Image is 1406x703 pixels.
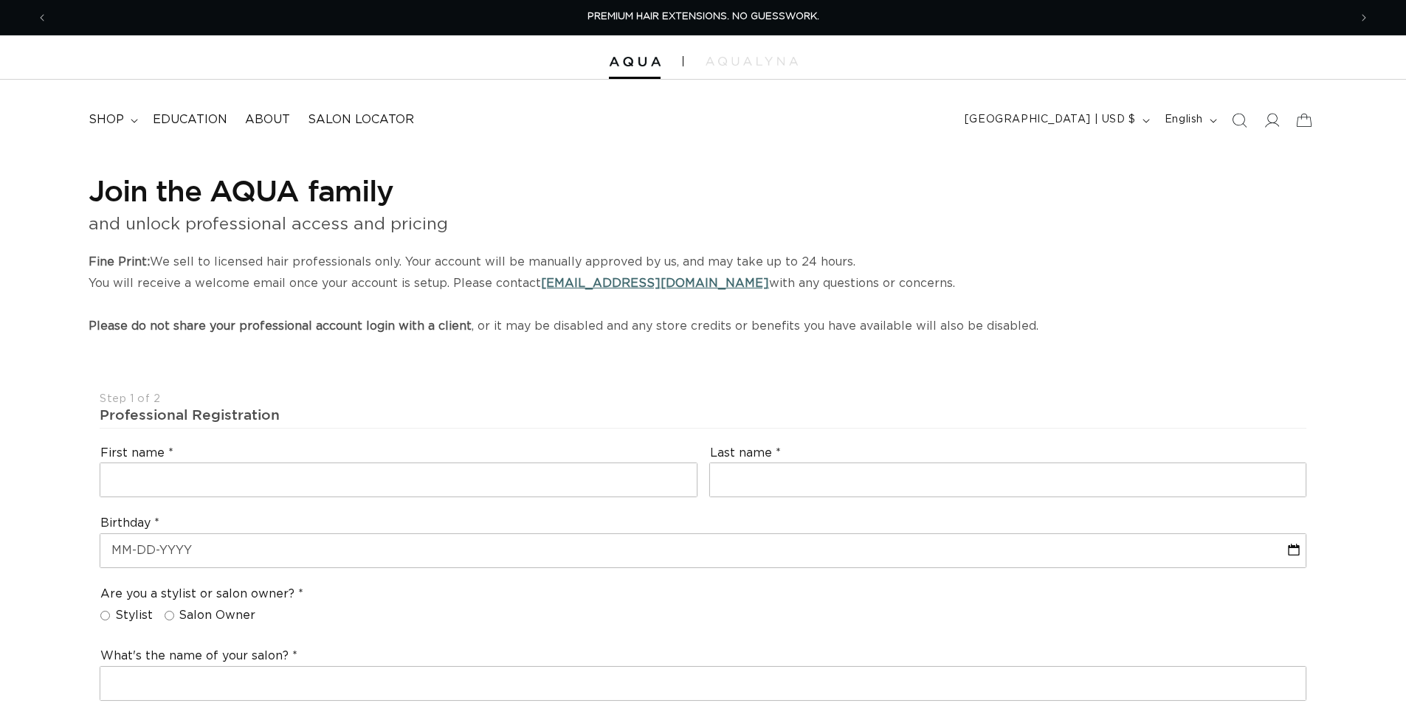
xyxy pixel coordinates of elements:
span: Salon Owner [179,608,255,623]
img: Aqua Hair Extensions [609,57,661,67]
span: Education [153,112,227,128]
img: aqualyna.com [706,57,798,66]
span: [GEOGRAPHIC_DATA] | USD $ [965,112,1136,128]
a: About [236,103,299,136]
p: We sell to licensed hair professionals only. Your account will be manually approved by us, and ma... [89,252,1317,336]
button: Previous announcement [26,4,58,32]
h1: Join the AQUA family [89,171,1317,209]
div: Step 1 of 2 [100,392,1306,406]
span: shop [89,112,124,128]
label: What's the name of your salon? [100,648,297,664]
span: Salon Locator [308,112,414,128]
a: Salon Locator [299,103,423,136]
summary: Search [1223,104,1255,136]
input: MM-DD-YYYY [100,534,1306,567]
div: Professional Registration [100,406,1306,424]
button: [GEOGRAPHIC_DATA] | USD $ [956,106,1156,134]
label: Last name [710,446,781,461]
button: English [1156,106,1223,134]
summary: shop [80,103,144,136]
a: Education [144,103,236,136]
span: About [245,112,290,128]
label: First name [100,446,173,461]
strong: Please do not share your professional account login with a client [89,320,472,332]
legend: Are you a stylist or salon owner? [100,586,303,602]
span: English [1165,112,1203,128]
a: [EMAIL_ADDRESS][DOMAIN_NAME] [541,277,769,289]
span: PREMIUM HAIR EXTENSIONS. NO GUESSWORK. [587,12,819,21]
p: and unlock professional access and pricing [89,209,1317,240]
span: Stylist [115,608,153,623]
button: Next announcement [1348,4,1380,32]
strong: Fine Print: [89,256,150,268]
label: Birthday [100,516,159,531]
